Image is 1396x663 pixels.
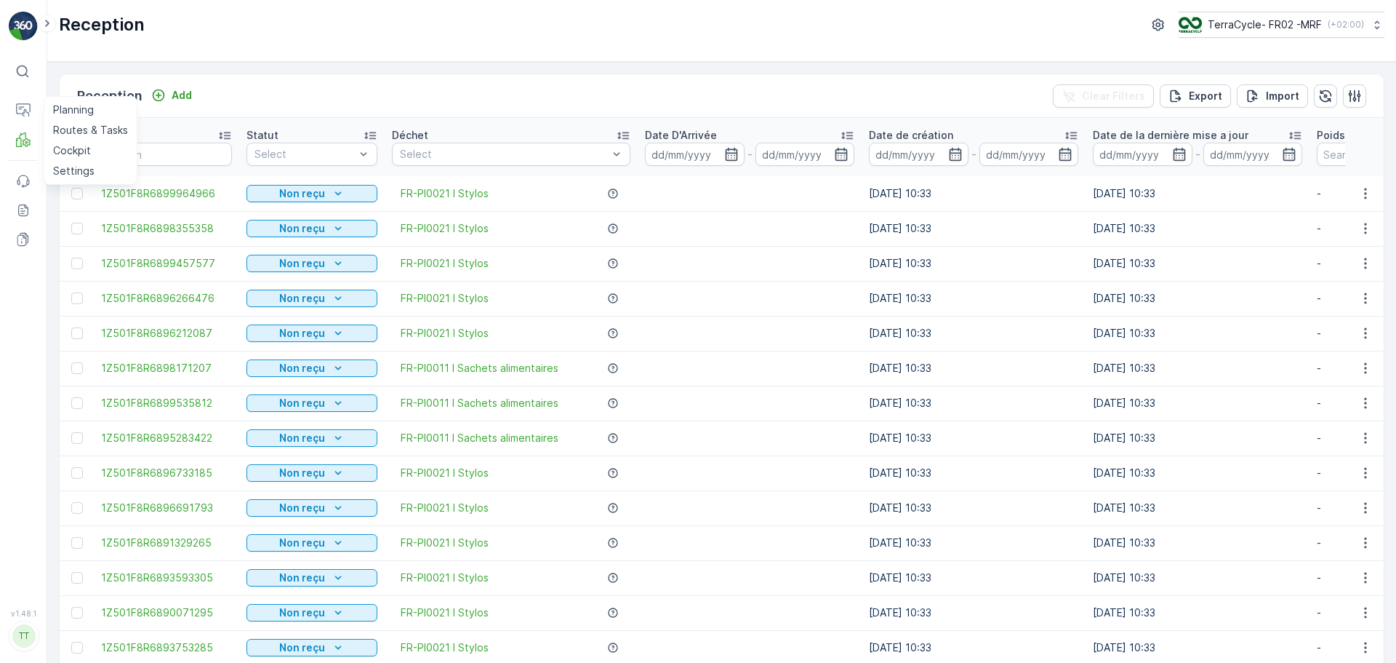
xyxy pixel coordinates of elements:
button: Non reçu [246,185,377,202]
a: 1Z501F8R6896733185 [101,466,232,480]
td: [DATE] 10:33 [862,421,1086,456]
td: [DATE] 10:33 [862,595,1086,630]
button: Non reçu [246,639,377,656]
p: - [971,146,976,163]
p: Déchet [392,128,428,143]
span: 1Z501F8R6895283422 [101,431,232,445]
div: Toggle Row Selected [71,502,83,514]
div: Toggle Row Selected [71,467,83,479]
a: 1Z501F8R6898355358 [101,221,232,236]
p: ( +02:00 ) [1328,19,1364,31]
a: 1Z501F8R6896691793 [101,501,232,515]
button: Non reçu [246,464,377,482]
div: TT [12,624,36,648]
td: [DATE] 10:33 [862,246,1086,281]
p: Select [400,147,608,162]
input: dd/mm/yyyy [1203,143,1303,166]
button: Non reçu [246,255,377,272]
a: FR-PI0021 I Stylos [401,606,489,620]
p: Reception [59,13,145,36]
a: 1Z501F8R6896266476 [101,291,232,306]
button: Non reçu [246,360,377,377]
td: [DATE] 10:33 [1086,595,1309,630]
td: [DATE] 10:33 [862,351,1086,386]
div: Toggle Row Selected [71,223,83,234]
p: Non reçu [279,396,325,410]
p: Select [254,147,355,162]
td: [DATE] 10:33 [862,386,1086,421]
div: Toggle Row Selected [71,432,83,444]
td: [DATE] 10:33 [862,281,1086,316]
button: Non reçu [246,325,377,342]
p: TerraCycle- FR02 -MRF [1208,17,1322,32]
a: 1Z501F8R6896212087 [101,326,232,341]
a: FR-PI0021 I Stylos [401,221,489,236]
span: 1Z501F8R6899964966 [101,186,232,201]
p: Add [172,88,192,103]
button: Non reçu [246,604,377,622]
td: [DATE] 10:33 [1086,560,1309,595]
span: FR-PI0021 I Stylos [401,536,489,550]
input: dd/mm/yyyy [645,143,745,166]
div: Toggle Row Selected [71,607,83,619]
td: [DATE] 10:33 [1086,421,1309,456]
button: Non reçu [246,220,377,237]
span: v 1.48.1 [9,609,38,618]
div: Toggle Row Selected [71,362,83,374]
td: [DATE] 10:33 [1086,281,1309,316]
p: Non reçu [279,221,325,236]
input: dd/mm/yyyy [979,143,1079,166]
a: 1Z501F8R6899457577 [101,256,232,271]
button: Non reçu [246,290,377,307]
td: [DATE] 10:33 [1086,525,1309,560]
span: 1Z501F8R6899535812 [101,396,232,410]
div: Toggle Row Selected [71,258,83,269]
p: Non reçu [279,361,325,376]
button: TerraCycle- FR02 -MRF(+02:00) [1179,12,1384,38]
p: Non reçu [279,256,325,271]
p: Non reçu [279,326,325,341]
input: Search [101,143,232,166]
button: Non reçu [246,394,377,412]
div: Toggle Row Selected [71,188,83,199]
p: Date de la dernière mise a jour [1093,128,1248,143]
div: Toggle Row Selected [71,397,83,409]
a: FR-PI0021 I Stylos [401,501,489,515]
a: 1Z501F8R6898171207 [101,361,232,376]
span: 1Z501F8R6890071295 [101,606,232,620]
p: - [747,146,753,163]
a: 1Z501F8R6891329265 [101,536,232,550]
a: FR-PI0021 I Stylos [401,571,489,585]
p: Non reçu [279,571,325,585]
p: Date D'Arrivée [645,128,717,143]
td: [DATE] 10:33 [862,560,1086,595]
div: Toggle Row Selected [71,327,83,339]
a: 1Z501F8R6893753285 [101,640,232,655]
a: FR-PI0021 I Stylos [401,186,489,201]
p: Non reçu [279,466,325,480]
a: FR-PI0011 I Sachets alimentaires [401,361,558,376]
button: TT [9,621,38,651]
span: FR-PI0011 I Sachets alimentaires [401,396,558,410]
button: Non reçu [246,569,377,587]
td: [DATE] 10:33 [862,176,1086,211]
td: [DATE] 10:33 [1086,211,1309,246]
td: [DATE] 10:33 [862,316,1086,351]
img: terracycle.png [1179,17,1202,33]
a: FR-PI0021 I Stylos [401,326,489,341]
td: [DATE] 10:33 [862,491,1086,525]
button: Non reçu [246,499,377,517]
p: Clear Filters [1082,89,1145,103]
p: Non reçu [279,186,325,201]
button: Export [1160,84,1231,108]
td: [DATE] 10:33 [1086,316,1309,351]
